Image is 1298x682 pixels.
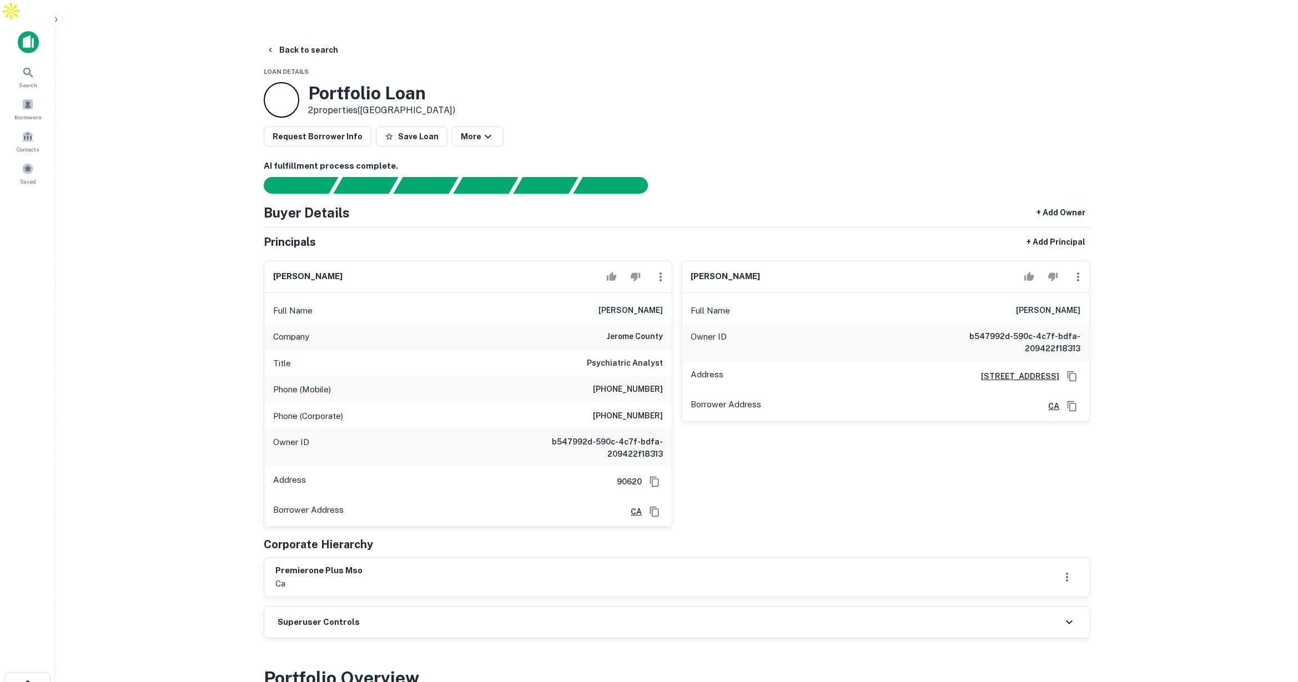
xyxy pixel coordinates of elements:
[646,473,663,490] button: Copy Address
[264,160,1090,173] h6: AI fulfillment process complete.
[593,410,663,423] h6: [PHONE_NUMBER]
[602,266,621,288] button: Accept
[513,177,578,194] div: Principals found, still searching for contact information. This may take time...
[264,536,373,553] h5: Corporate Hierarchy
[264,203,350,223] h4: Buyer Details
[18,31,39,53] img: capitalize-icon.png
[376,127,447,146] button: Save Loan
[573,177,661,194] div: AI fulfillment process complete.
[273,330,309,343] p: Company
[626,266,645,288] button: Reject
[3,62,52,92] a: Search
[333,177,398,194] div: Your request is received and processing...
[530,436,663,460] h6: b547992d-590c-4c7f-bdfa-209422f18313
[972,370,1059,382] a: [STREET_ADDRESS]
[275,577,363,590] p: ca
[19,80,37,89] span: Search
[622,506,642,518] a: CA
[273,383,331,396] p: Phone (Mobile)
[250,177,334,194] div: Sending borrower request to AI...
[273,410,343,423] p: Phone (Corporate)
[608,476,642,488] h6: 90620
[393,177,458,194] div: Documents found, AI parsing details...
[308,83,455,104] h3: Portfolio Loan
[691,304,730,317] p: Full Name
[1032,203,1090,223] button: + Add Owner
[587,357,663,370] h6: Psychiatric Analyst
[273,503,344,520] p: Borrower Address
[593,383,663,396] h6: [PHONE_NUMBER]
[691,398,761,415] p: Borrower Address
[1242,593,1298,646] iframe: Chat Widget
[3,158,52,188] a: Saved
[1064,398,1080,415] button: Copy Address
[452,127,504,146] button: More
[646,503,663,520] button: Copy Address
[273,270,343,283] h6: [PERSON_NAME]
[264,234,316,250] h5: Principals
[275,564,363,577] h6: premierone plus mso
[308,104,455,117] p: 2 properties ([GEOGRAPHIC_DATA])
[598,304,663,317] h6: [PERSON_NAME]
[1022,232,1090,252] button: + Add Principal
[691,270,760,283] h6: [PERSON_NAME]
[264,127,371,146] button: Request Borrower Info
[273,357,291,370] p: Title
[947,330,1080,355] h6: b547992d-590c-4c7f-bdfa-209422f18313
[1016,304,1080,317] h6: [PERSON_NAME]
[1019,266,1039,288] button: Accept
[264,68,309,75] span: Loan Details
[691,368,723,385] p: Address
[273,473,306,490] p: Address
[3,126,52,156] a: Contacts
[1064,368,1080,385] button: Copy Address
[278,616,360,629] h6: Superuser Controls
[3,94,52,124] a: Borrowers
[691,330,727,355] p: Owner ID
[17,145,39,154] span: Contacts
[273,436,309,460] p: Owner ID
[1039,400,1059,412] a: CA
[273,304,313,317] p: Full Name
[453,177,518,194] div: Principals found, AI now looking for contact information...
[20,177,36,186] span: Saved
[1043,266,1063,288] button: Reject
[14,113,41,122] span: Borrowers
[261,40,343,60] button: Back to search
[607,330,663,343] h6: jerome county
